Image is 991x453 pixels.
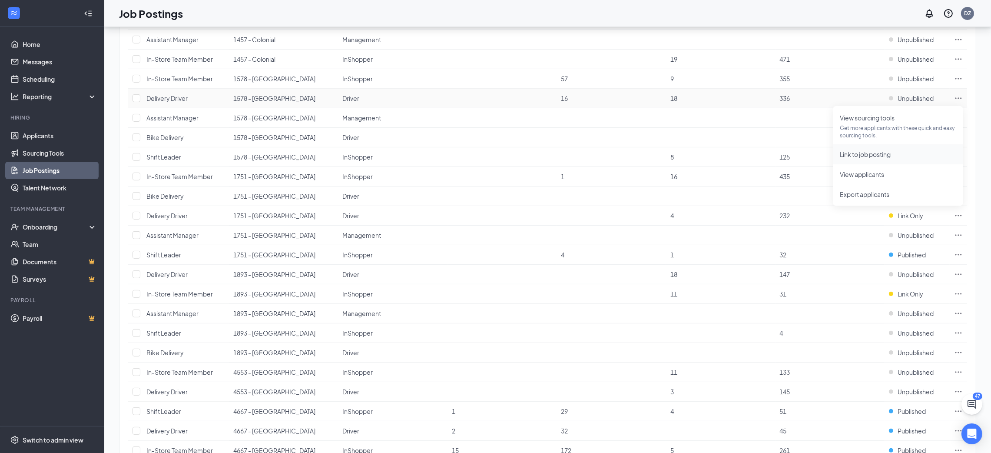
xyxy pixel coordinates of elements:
svg: Ellipses [954,94,963,103]
span: 4553 - [GEOGRAPHIC_DATA] [233,388,315,396]
svg: Ellipses [954,329,963,337]
span: 4 [780,329,783,337]
span: 1 [452,407,455,415]
span: 8 [670,153,674,161]
span: 232 [780,212,790,220]
span: 1 [670,251,674,259]
td: InShopper [338,284,448,304]
span: 4553 - [GEOGRAPHIC_DATA] [233,368,315,376]
span: InShopper [343,368,373,376]
span: In-Store Team Member [146,55,213,63]
span: Export applicants [840,190,889,198]
span: Unpublished [898,387,934,396]
svg: Ellipses [954,426,963,435]
span: 32 [561,427,568,435]
td: Management [338,30,448,50]
span: Driver [343,270,360,278]
span: 9 [670,75,674,83]
span: 1751 - [GEOGRAPHIC_DATA] [233,173,315,180]
td: 1578 - Sand Lake [229,89,338,108]
span: Management [343,231,381,239]
svg: Settings [10,436,19,444]
span: Shift Leader [146,329,181,337]
td: 1578 - Sand Lake [229,108,338,128]
span: In-Store Team Member [146,290,213,298]
td: Driver [338,128,448,147]
span: Unpublished [898,270,934,279]
span: 145 [780,388,790,396]
a: SurveysCrown [23,270,97,288]
a: PayrollCrown [23,310,97,327]
div: DZ [964,10,971,17]
td: InShopper [338,69,448,89]
td: 1893 - Maitland [229,304,338,323]
span: Unpublished [898,231,934,240]
span: 4 [670,212,674,220]
span: 471 [780,55,790,63]
svg: Ellipses [954,74,963,83]
span: In-Store Team Member [146,368,213,376]
span: 1751 - [GEOGRAPHIC_DATA] [233,192,315,200]
svg: Ellipses [954,270,963,279]
td: Driver [338,265,448,284]
span: Published [898,426,926,435]
svg: WorkstreamLogo [10,9,18,17]
td: 1893 - Maitland [229,265,338,284]
div: Onboarding [23,223,89,231]
span: 45 [780,427,787,435]
a: Team [23,236,97,253]
span: Delivery Driver [146,270,188,278]
span: 29 [561,407,568,415]
span: 1893 - [GEOGRAPHIC_DATA] [233,349,315,356]
td: Driver [338,187,448,206]
span: 1893 - [GEOGRAPHIC_DATA] [233,310,315,317]
td: InShopper [338,402,448,421]
span: 18 [670,270,677,278]
td: 1893 - Maitland [229,343,338,363]
span: Link Only [898,290,923,298]
span: Published [898,407,926,416]
span: 18 [670,94,677,102]
span: 4 [561,251,565,259]
td: 1893 - Maitland [229,323,338,343]
span: Driver [343,212,360,220]
span: Unpublished [898,368,934,376]
span: 19 [670,55,677,63]
div: Reporting [23,92,97,101]
span: Unpublished [898,348,934,357]
span: 336 [780,94,790,102]
div: Hiring [10,114,95,121]
a: Applicants [23,127,97,144]
span: Shift Leader [146,407,181,415]
span: View sourcing tools [840,114,895,122]
a: DocumentsCrown [23,253,97,270]
span: Driver [343,192,360,200]
span: 1578 - [GEOGRAPHIC_DATA] [233,75,315,83]
span: 31 [780,290,787,298]
span: Link Only [898,211,923,220]
td: 1751 - Winter Springs [229,187,338,206]
div: Switch to admin view [23,436,83,444]
svg: Ellipses [954,309,963,318]
td: 1578 - Sand Lake [229,128,338,147]
div: Team Management [10,205,95,213]
td: InShopper [338,245,448,265]
span: InShopper [343,407,373,415]
span: Published [898,250,926,259]
span: 355 [780,75,790,83]
td: 1751 - Winter Springs [229,167,338,187]
a: Talent Network [23,179,97,197]
td: 1893 - Maitland [229,284,338,304]
td: InShopper [338,50,448,69]
a: Job Postings [23,162,97,179]
svg: Ellipses [954,35,963,44]
a: Sourcing Tools [23,144,97,162]
span: 11 [670,290,677,298]
span: Driver [343,94,360,102]
svg: Ellipses [954,407,963,416]
span: In-Store Team Member [146,173,213,180]
button: ChatActive [961,394,982,415]
span: Management [343,36,381,43]
svg: Ellipses [954,290,963,298]
span: 2 [452,427,455,435]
